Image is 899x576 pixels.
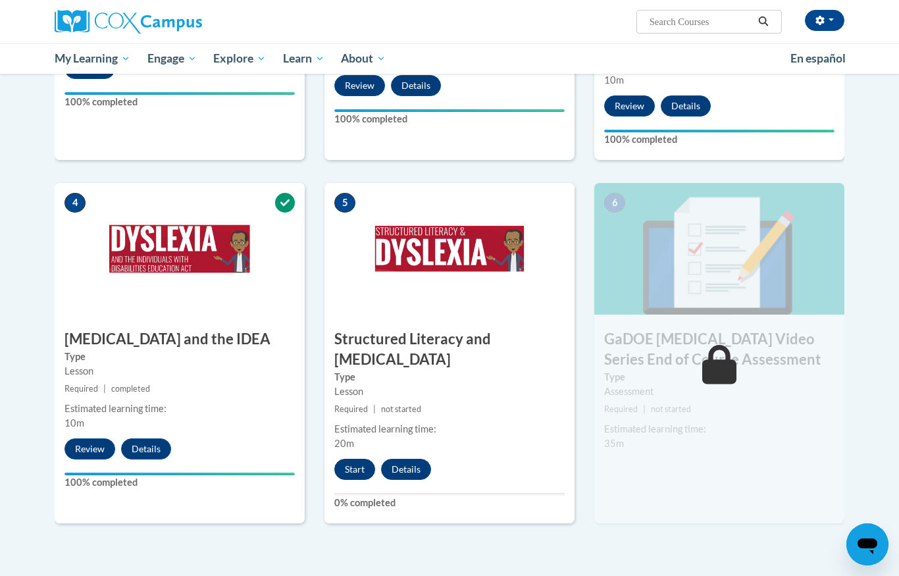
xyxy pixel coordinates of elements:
[64,438,115,459] button: Review
[64,384,98,394] span: Required
[64,95,295,109] label: 100% completed
[604,438,624,449] span: 35m
[594,329,844,370] h3: GaDOE [MEDICAL_DATA] Video Series End of Course Assessment
[64,92,295,95] div: Your progress
[661,95,711,117] button: Details
[55,10,202,34] img: Cox Campus
[64,417,84,429] span: 10m
[604,193,625,213] span: 6
[643,404,646,414] span: |
[391,75,441,96] button: Details
[648,14,754,30] input: Search Courses
[64,193,86,213] span: 4
[334,109,565,112] div: Your progress
[46,43,139,74] a: My Learning
[205,43,274,74] a: Explore
[604,404,638,414] span: Required
[334,112,565,126] label: 100% completed
[790,51,846,65] span: En español
[333,43,395,74] a: About
[274,43,333,74] a: Learn
[64,402,295,416] div: Estimated learning time:
[111,384,150,394] span: completed
[604,384,835,399] div: Assessment
[334,370,565,384] label: Type
[139,43,205,74] a: Engage
[594,183,844,315] img: Course Image
[103,384,106,394] span: |
[121,438,171,459] button: Details
[324,183,575,315] img: Course Image
[334,193,355,213] span: 5
[64,364,295,379] div: Lesson
[782,45,854,72] a: En español
[604,422,835,436] div: Estimated learning time:
[64,475,295,490] label: 100% completed
[55,329,305,350] h3: [MEDICAL_DATA] and the IDEA
[55,183,305,315] img: Course Image
[147,51,197,66] span: Engage
[64,473,295,475] div: Your progress
[334,384,565,399] div: Lesson
[283,51,324,66] span: Learn
[334,404,368,414] span: Required
[651,404,691,414] span: not started
[334,459,375,480] button: Start
[55,10,305,34] a: Cox Campus
[604,370,835,384] label: Type
[334,496,565,510] label: 0% completed
[334,438,354,449] span: 20m
[604,130,835,132] div: Your progress
[213,51,266,66] span: Explore
[334,422,565,436] div: Estimated learning time:
[604,95,655,117] button: Review
[334,75,385,96] button: Review
[805,10,844,31] button: Account Settings
[55,51,130,66] span: My Learning
[64,350,295,364] label: Type
[35,43,864,74] div: Main menu
[341,51,386,66] span: About
[381,404,421,414] span: not started
[324,329,575,370] h3: Structured Literacy and [MEDICAL_DATA]
[381,459,431,480] button: Details
[754,14,773,30] button: Search
[846,523,888,565] iframe: Button to launch messaging window
[604,132,835,147] label: 100% completed
[373,404,376,414] span: |
[604,74,624,86] span: 10m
